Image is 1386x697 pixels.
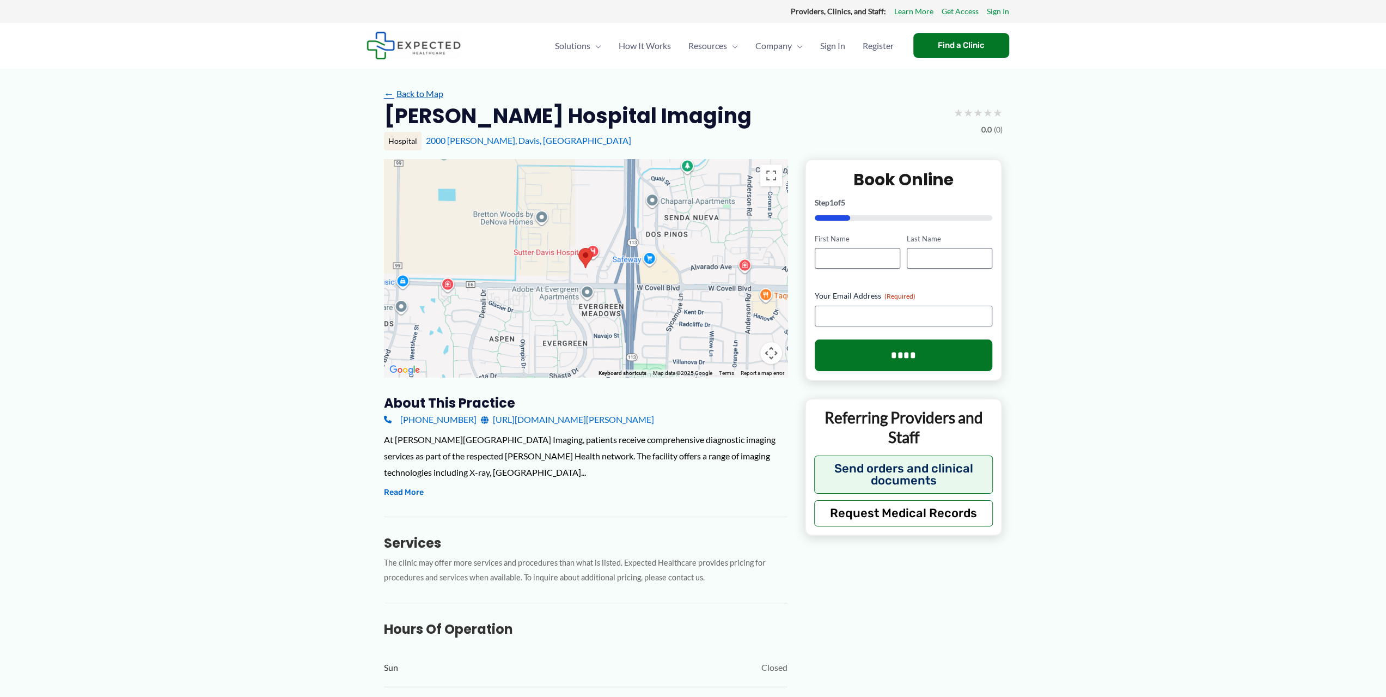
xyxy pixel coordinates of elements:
[815,234,900,244] label: First Name
[387,363,423,377] a: Open this area in Google Maps (opens a new window)
[913,33,1009,58] a: Find a Clinic
[884,292,915,300] span: (Required)
[993,102,1003,123] span: ★
[894,4,933,19] a: Learn More
[829,198,834,207] span: 1
[367,32,461,59] img: Expected Healthcare Logo - side, dark font, small
[546,27,610,65] a: SolutionsMenu Toggle
[384,556,787,585] p: The clinic may offer more services and procedures than what is listed. Expected Healthcare provid...
[814,500,993,526] button: Request Medical Records
[841,198,845,207] span: 5
[481,411,654,428] a: [URL][DOMAIN_NAME][PERSON_NAME]
[815,199,993,207] p: Step of
[973,102,983,123] span: ★
[863,27,894,65] span: Register
[384,535,787,551] h3: Services
[384,88,394,99] span: ←
[994,123,1003,137] span: (0)
[854,27,902,65] a: Register
[384,86,443,102] a: ←Back to Map
[761,659,787,676] span: Closed
[791,7,886,16] strong: Providers, Clinics, and Staff:
[987,4,1009,19] a: Sign In
[814,456,993,494] button: Send orders and clinical documents
[942,4,979,19] a: Get Access
[741,370,784,376] a: Report a map error
[680,27,747,65] a: ResourcesMenu Toggle
[384,132,422,150] div: Hospital
[811,27,854,65] a: Sign In
[688,27,727,65] span: Resources
[546,27,902,65] nav: Primary Site Navigation
[599,369,646,377] button: Keyboard shortcuts
[747,27,811,65] a: CompanyMenu Toggle
[610,27,680,65] a: How It Works
[981,123,992,137] span: 0.0
[815,169,993,190] h2: Book Online
[426,135,631,146] a: 2000 [PERSON_NAME], Davis, [GEOGRAPHIC_DATA]
[963,102,973,123] span: ★
[815,290,993,301] label: Your Email Address
[387,363,423,377] img: Google
[719,370,734,376] a: Terms (opens in new tab)
[555,27,590,65] span: Solutions
[384,659,398,676] span: Sun
[384,102,752,129] h2: [PERSON_NAME] Hospital Imaging
[954,102,963,123] span: ★
[590,27,601,65] span: Menu Toggle
[755,27,792,65] span: Company
[820,27,845,65] span: Sign In
[760,165,782,186] button: Toggle fullscreen view
[760,342,782,364] button: Map camera controls
[653,370,712,376] span: Map data ©2025 Google
[384,411,477,428] a: [PHONE_NUMBER]
[727,27,738,65] span: Menu Toggle
[907,234,992,244] label: Last Name
[384,432,787,480] div: At [PERSON_NAME][GEOGRAPHIC_DATA] Imaging, patients receive comprehensive diagnostic imaging serv...
[619,27,671,65] span: How It Works
[384,486,424,499] button: Read More
[814,408,993,447] p: Referring Providers and Staff
[384,621,787,638] h3: Hours of Operation
[792,27,803,65] span: Menu Toggle
[384,395,787,411] h3: About this practice
[983,102,993,123] span: ★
